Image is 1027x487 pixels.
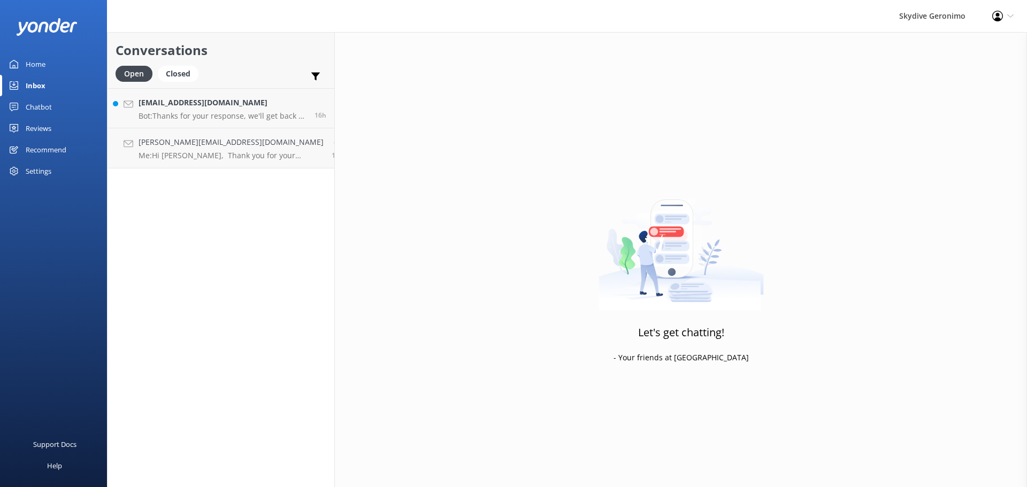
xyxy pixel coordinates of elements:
p: Bot: Thanks for your response, we'll get back to you as soon as we can during opening hours. [139,111,306,121]
a: Closed [158,67,204,79]
div: Open [116,66,152,82]
p: - Your friends at [GEOGRAPHIC_DATA] [614,352,749,364]
div: Recommend [26,139,66,160]
a: Open [116,67,158,79]
span: Oct 10 2025 05:08pm (UTC +08:00) Australia/Perth [315,111,326,120]
h2: Conversations [116,40,326,60]
h4: [PERSON_NAME][EMAIL_ADDRESS][DOMAIN_NAME] [139,136,324,148]
div: Inbox [26,75,45,96]
div: Help [47,455,62,476]
div: Home [26,53,45,75]
a: [EMAIL_ADDRESS][DOMAIN_NAME]Bot:Thanks for your response, we'll get back to you as soon as we can... [108,88,334,128]
div: Settings [26,160,51,182]
h3: Let's get chatting! [638,324,724,341]
div: Reviews [26,118,51,139]
img: yonder-white-logo.png [16,18,78,36]
h4: [EMAIL_ADDRESS][DOMAIN_NAME] [139,97,306,109]
span: Oct 10 2025 02:05pm (UTC +08:00) Australia/Perth [332,151,343,160]
div: Closed [158,66,198,82]
p: Me: Hi [PERSON_NAME], Thank you for your enquiry, Yes, we can help you transfer the voucher detai... [139,151,324,160]
img: artwork of a man stealing a conversation from at giant smartphone [599,177,764,311]
a: [PERSON_NAME][EMAIL_ADDRESS][DOMAIN_NAME]Me:Hi [PERSON_NAME], Thank you for your enquiry, Yes, we... [108,128,334,168]
div: Chatbot [26,96,52,118]
div: Support Docs [33,434,76,455]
